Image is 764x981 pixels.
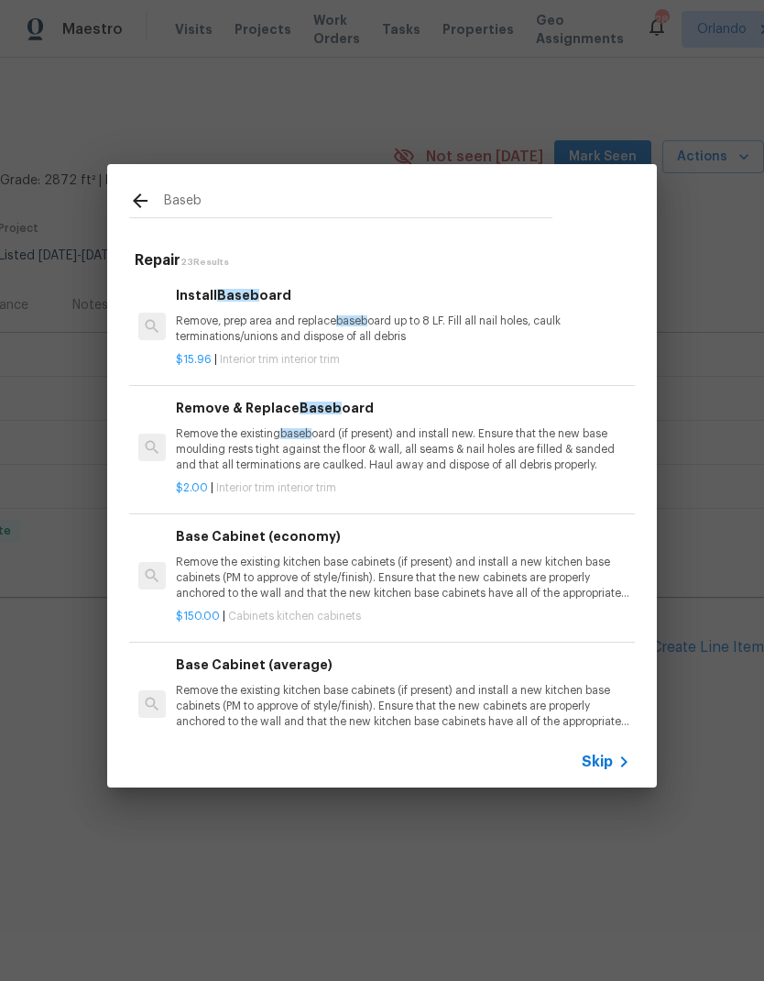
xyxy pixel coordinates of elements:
h6: Base Cabinet (economy) [176,526,630,546]
span: 23 Results [180,258,229,267]
p: | [176,352,630,368]
p: | [176,609,630,624]
p: Remove the existing kitchen base cabinets (if present) and install a new kitchen base cabinets (P... [176,555,630,601]
span: Cabinets kitchen cabinets [228,611,361,622]
h6: Remove & Replace oard [176,398,630,418]
p: | [176,480,630,496]
span: Baseb [217,289,259,302]
span: Interior trim interior trim [220,354,340,365]
span: $2.00 [176,482,208,493]
p: Remove, prep area and replace oard up to 8 LF. Fill all nail holes, caulk terminations/unions and... [176,314,630,345]
span: baseb [280,428,311,439]
span: Skip [582,753,613,771]
input: Search issues or repairs [164,190,552,217]
h6: Install oard [176,285,630,305]
span: Interior trim interior trim [216,482,336,493]
span: $15.96 [176,354,212,365]
p: Remove the existing kitchen base cabinets (if present) and install a new kitchen base cabinets (P... [176,683,630,730]
p: Remove the existing oard (if present) and install new. Ensure that the new base moulding rests ti... [176,426,630,473]
span: $150.00 [176,611,220,622]
h6: Base Cabinet (average) [176,655,630,675]
span: Baseb [300,402,342,414]
span: baseb [336,315,367,326]
h5: Repair [135,251,635,270]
